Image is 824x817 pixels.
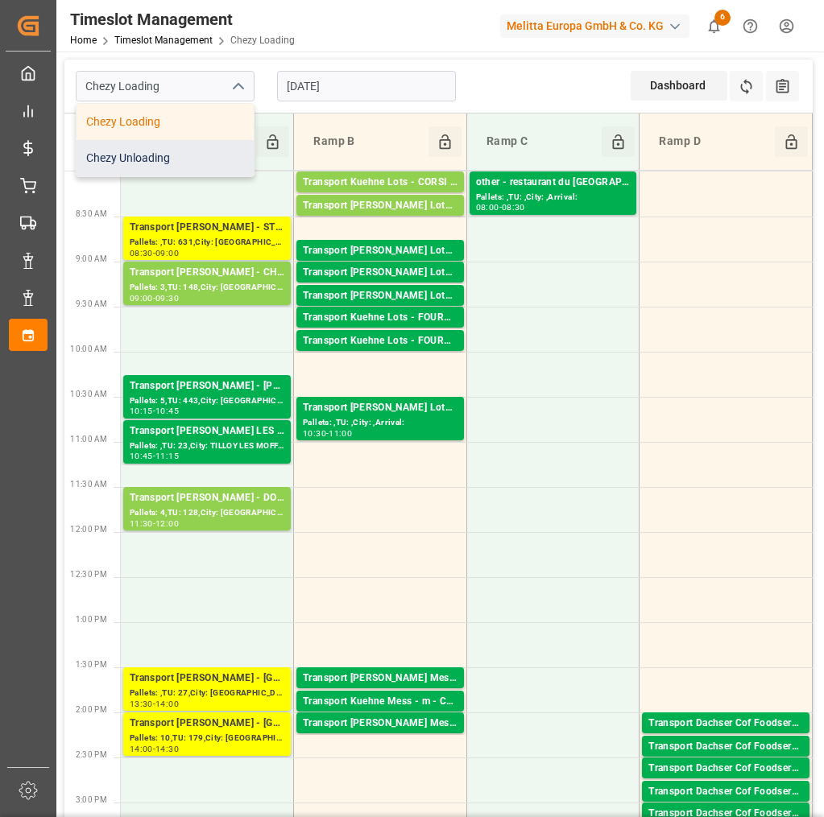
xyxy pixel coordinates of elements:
div: Pallets: ,TU: 27,City: [GEOGRAPHIC_DATA],Arrival: [DATE] 00:00:00 [130,687,284,700]
span: 10:30 AM [70,390,107,398]
div: 14:00 [130,745,153,753]
div: Ramp B [307,126,429,157]
div: Ramp D [652,126,774,157]
div: Transport [PERSON_NAME] - [PERSON_NAME] [130,378,284,394]
div: 09:00 [155,250,179,257]
span: 9:30 AM [76,299,107,308]
div: Transport [PERSON_NAME] Lots - [GEOGRAPHIC_DATA] - [GEOGRAPHIC_DATA] [303,265,458,281]
div: 11:15 [155,452,179,460]
div: Pallets: 4,TU: 514,City: [GEOGRAPHIC_DATA],Arrival: [DATE] 00:00:00 [303,281,458,295]
div: Transport [PERSON_NAME] - CHAMPAGNE [130,265,284,281]
div: Transport Kuehne Mess - m - CRAN GEVRIER [303,694,458,710]
div: Transport [PERSON_NAME] - [GEOGRAPHIC_DATA] - [GEOGRAPHIC_DATA] [130,716,284,732]
div: Transport Dachser Cof Foodservice - DACHSER MESSAGERIE - [GEOGRAPHIC_DATA] [648,761,803,777]
div: Transport Kuehne Lots - FOURNIE - CASTETS DES LANDES [303,333,458,349]
div: Pallets: 3,TU: ,City: [PERSON_NAME][GEOGRAPHIC_DATA],Arrival: [DATE] 00:00:00 [303,259,458,273]
span: 3:00 PM [76,795,107,804]
div: Transport [PERSON_NAME] - DOURGES - DOURGES [130,490,284,506]
div: Transport [PERSON_NAME] Lots - CORSI - [GEOGRAPHIC_DATA] [303,198,458,214]
span: 11:30 AM [70,480,107,489]
div: Transport Kuehne Lots - CORSI - SAINT MARTIN DU CRAU [303,175,458,191]
div: 13:30 [130,700,153,708]
button: close menu [225,74,249,99]
input: DD-MM-YYYY [277,71,456,101]
div: Chezy Unloading [77,140,254,176]
div: Pallets: ,TU: ,City: ,Arrival: [476,191,631,204]
div: - [326,430,329,437]
div: 08:30 [502,204,525,211]
div: Pallets: 4,TU: 128,City: [GEOGRAPHIC_DATA],Arrival: [DATE] 00:00:00 [130,506,284,520]
div: Pallets: 10,TU: 179,City: [GEOGRAPHIC_DATA],Arrival: [DATE] 00:00:00 [130,732,284,745]
div: 10:15 [130,407,153,415]
div: Pallets: 1,TU: 16,City: [GEOGRAPHIC_DATA],Arrival: [DATE] 00:00:00 [303,732,458,745]
div: Pallets: 13,TU: ,City: [GEOGRAPHIC_DATA],Arrival: [DATE] 00:00:00 [303,214,458,228]
div: Pallets: 1,TU: 14,City: [GEOGRAPHIC_DATA],Arrival: [DATE] 00:00:00 [648,800,803,814]
div: Chezy Loading [77,104,254,140]
div: - [153,520,155,527]
a: Timeslot Management [114,35,213,46]
div: 10:30 [303,430,326,437]
div: Transport [PERSON_NAME] Lots - FOURNIE - [GEOGRAPHIC_DATA][PERSON_NAME] [303,288,458,304]
div: Pallets: ,TU: 631,City: [GEOGRAPHIC_DATA],Arrival: [DATE] 00:00:00 [130,236,284,250]
span: 11:00 AM [70,435,107,444]
div: Pallets: ,TU: 23,City: TILLOY LES MOFFLAINES,Arrival: [DATE] 00:00:00 [130,439,284,453]
div: other - restaurant du [GEOGRAPHIC_DATA] 1 paette pdt abimés - [476,175,631,191]
div: - [153,295,155,302]
div: Pallets: ,TU: ,City: ,Arrival: [303,416,458,430]
div: Transport [PERSON_NAME] Mess - m - [GEOGRAPHIC_DATA] [303,716,458,732]
div: Pallets: ,TU: 13,City: CRAN GEVRIER,Arrival: [DATE] 00:00:00 [303,710,458,724]
div: Transport [PERSON_NAME] Mess - m - [GEOGRAPHIC_DATA] [303,671,458,687]
a: Home [70,35,97,46]
span: 2:00 PM [76,705,107,714]
div: Transport [PERSON_NAME] Lots - [PERSON_NAME][GEOGRAPHIC_DATA] [303,243,458,259]
span: 1:00 PM [76,615,107,624]
div: Transport [PERSON_NAME] LES MOFFLAINES - TILLOY LES MOFFLAINES [130,423,284,439]
div: - [153,452,155,460]
div: Transport Dachser Cof Foodservice - DACHSER MESSAGERIE - Plougoumelen [648,716,803,732]
button: show 6 new notifications [696,8,732,44]
div: Pallets: 5,TU: 443,City: [GEOGRAPHIC_DATA],Arrival: [DATE] 00:00:00 [130,394,284,408]
div: Transport Dachser Cof Foodservice - DACHSER MESSAGERIE - Autun [648,784,803,800]
div: 09:30 [155,295,179,302]
span: 9:00 AM [76,254,107,263]
div: - [153,745,155,753]
div: - [153,407,155,415]
div: - [499,204,502,211]
span: 12:30 PM [70,570,107,579]
div: Pallets: 11,TU: 261,City: [GEOGRAPHIC_DATA][PERSON_NAME],Arrival: [DATE] 00:00:00 [303,191,458,204]
div: Pallets: ,TU: 83,City: [GEOGRAPHIC_DATA],Arrival: [DATE] 00:00:00 [648,755,803,769]
span: 10:00 AM [70,345,107,353]
span: 1:30 PM [76,660,107,669]
div: Melitta Europa GmbH & Co. KG [500,14,689,38]
div: Transport [PERSON_NAME] Lots - retour 42 europ TOTS EYCHENNE ( [PERSON_NAME] ) - [303,400,458,416]
input: Type to search/select [76,71,255,101]
div: Pallets: ,TU: 15,City: [GEOGRAPHIC_DATA],Arrival: [DATE] 00:00:00 [303,687,458,700]
div: Ramp C [480,126,602,157]
div: - [153,250,155,257]
button: Help Center [732,8,768,44]
div: Pallets: 1,TU: 36,City: [GEOGRAPHIC_DATA][PERSON_NAME],Arrival: [DATE] 00:00:00 [303,304,458,318]
div: Timeslot Management [70,7,295,31]
div: 08:00 [476,204,499,211]
div: Pallets: 2,TU: 98,City: [GEOGRAPHIC_DATA],Arrival: [DATE] 00:00:00 [648,732,803,745]
div: 10:45 [130,452,153,460]
div: 09:00 [130,295,153,302]
span: 6 [714,10,731,26]
button: Melitta Europa GmbH & Co. KG [500,10,696,41]
div: Pallets: 3,TU: ,City: CASTETS DES [PERSON_NAME],Arrival: [DATE] 00:00:00 [303,349,458,363]
span: 12:00 PM [70,525,107,534]
div: Transport Dachser Cof Foodservice - DACHSER MESSAGERIE - [GEOGRAPHIC_DATA] [648,739,803,755]
div: Dashboard [631,71,727,101]
div: 12:00 [155,520,179,527]
div: Transport [PERSON_NAME] - [GEOGRAPHIC_DATA] - [GEOGRAPHIC_DATA] [130,671,284,687]
span: 8:30 AM [76,209,107,218]
div: 11:00 [329,430,352,437]
div: 10:45 [155,407,179,415]
div: Pallets: ,TU: 87,City: [GEOGRAPHIC_DATA],Arrival: [DATE] 00:00:00 [648,777,803,790]
div: Pallets: 2,TU: ,City: [GEOGRAPHIC_DATA],Arrival: [DATE] 00:00:00 [303,326,458,340]
span: 2:30 PM [76,750,107,759]
div: - [153,700,155,708]
div: 14:30 [155,745,179,753]
div: 11:30 [130,520,153,527]
div: Pallets: 3,TU: 148,City: [GEOGRAPHIC_DATA],Arrival: [DATE] 00:00:00 [130,281,284,295]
